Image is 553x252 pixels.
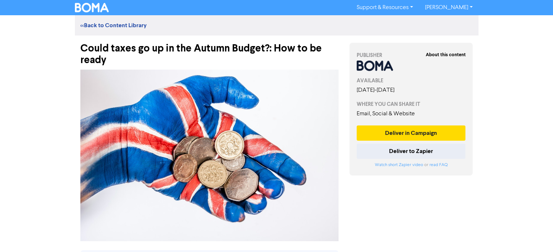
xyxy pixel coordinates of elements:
[351,2,419,13] a: Support & Resources
[357,77,466,84] div: AVAILABLE
[80,22,147,29] a: <<Back to Content Library
[75,3,109,12] img: BOMA Logo
[419,2,478,13] a: [PERSON_NAME]
[357,100,466,108] div: WHERE YOU CAN SHARE IT
[357,162,466,168] div: or
[357,110,466,118] div: Email, Social & Website
[425,52,465,58] strong: About this content
[517,217,553,252] iframe: Chat Widget
[80,36,338,66] div: Could taxes go up in the Autumn Budget?: How to be ready
[357,51,466,59] div: PUBLISHER
[429,163,447,167] a: read FAQ
[357,86,466,95] div: [DATE] - [DATE]
[357,125,466,141] button: Deliver in Campaign
[357,144,466,159] button: Deliver to Zapier
[374,163,423,167] a: Watch short Zapier video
